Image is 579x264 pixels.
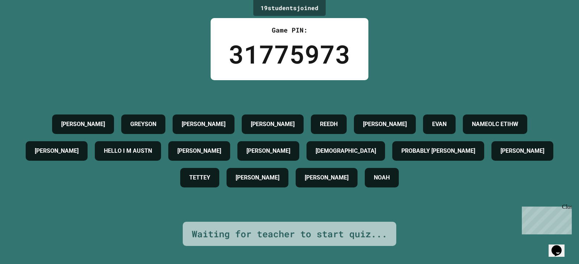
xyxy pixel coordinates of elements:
iframe: chat widget [549,235,572,257]
iframe: chat widget [519,204,572,234]
h4: [PERSON_NAME] [236,173,279,182]
div: Game PIN: [229,25,350,35]
h4: HELLO I M AUSTN [104,147,152,155]
h4: PROBABLY [PERSON_NAME] [401,147,475,155]
h4: [PERSON_NAME] [182,120,225,129]
h4: [PERSON_NAME] [61,120,105,129]
h4: [PERSON_NAME] [246,147,290,155]
h4: [PERSON_NAME] [35,147,79,155]
h4: NOAH [374,173,390,182]
h4: GREYSON [130,120,156,129]
div: 31775973 [229,35,350,73]
h4: [PERSON_NAME] [251,120,295,129]
div: Chat with us now!Close [3,3,50,46]
h4: REEDH [320,120,338,129]
h4: EVAN [432,120,447,129]
h4: [PERSON_NAME] [305,173,348,182]
h4: [PERSON_NAME] [177,147,221,155]
h4: [PERSON_NAME] [500,147,544,155]
h4: [DEMOGRAPHIC_DATA] [316,147,376,155]
h4: TETTEY [189,173,210,182]
h4: [PERSON_NAME] [363,120,407,129]
h4: NAMEOLC ETIHW [472,120,518,129]
div: Waiting for teacher to start quiz... [192,227,387,241]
